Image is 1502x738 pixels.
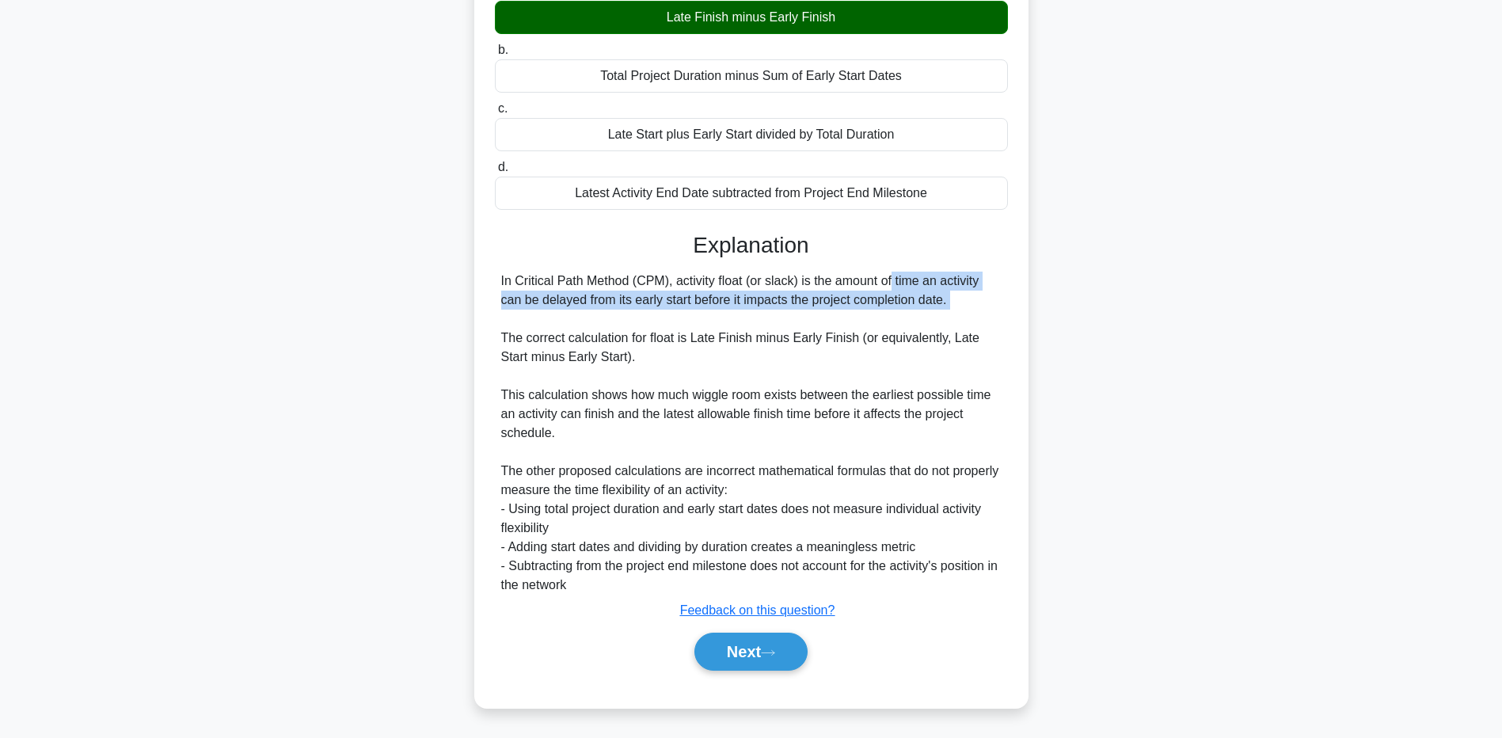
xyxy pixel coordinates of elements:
[680,603,835,617] a: Feedback on this question?
[495,118,1008,151] div: Late Start plus Early Start divided by Total Duration
[501,272,1002,595] div: In Critical Path Method (CPM), activity float (or slack) is the amount of time an activity can be...
[495,1,1008,34] div: Late Finish minus Early Finish
[495,59,1008,93] div: Total Project Duration minus Sum of Early Start Dates
[504,232,998,259] h3: Explanation
[694,633,808,671] button: Next
[498,101,508,115] span: c.
[495,177,1008,210] div: Latest Activity End Date subtracted from Project End Milestone
[498,43,508,56] span: b.
[498,160,508,173] span: d.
